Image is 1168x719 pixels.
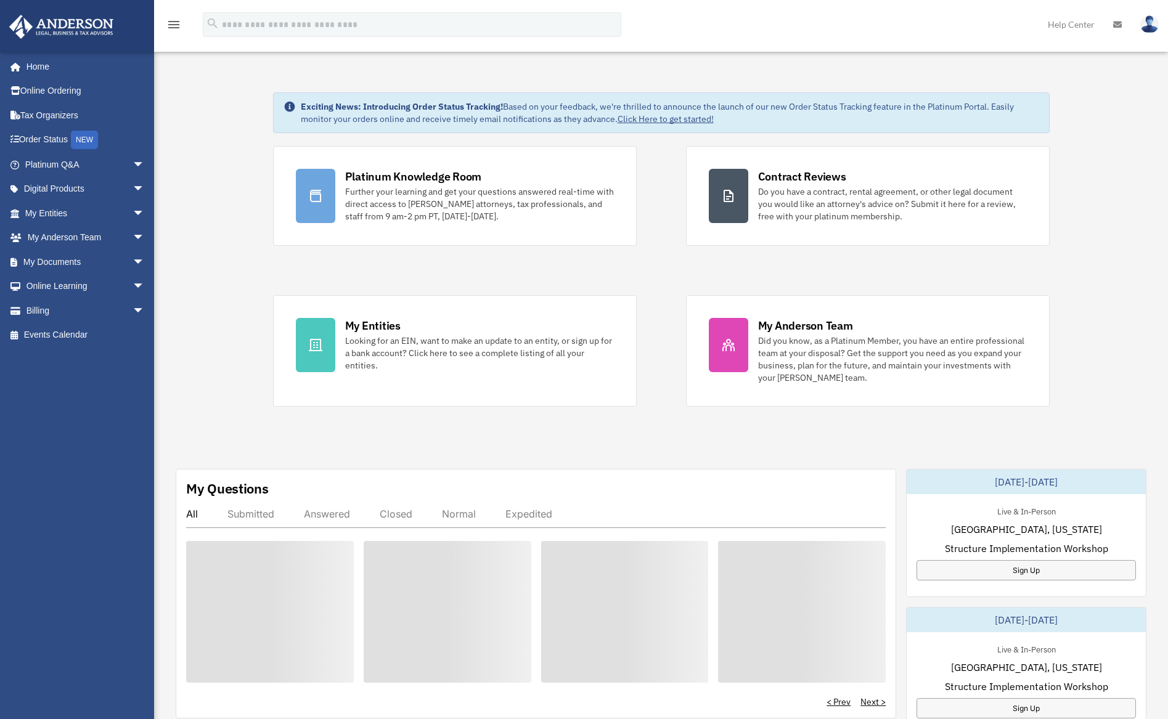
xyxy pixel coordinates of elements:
div: [DATE]-[DATE] [907,469,1146,494]
span: arrow_drop_down [133,274,157,299]
span: arrow_drop_down [133,225,157,251]
div: Further your learning and get your questions answered real-time with direct access to [PERSON_NAM... [345,185,614,222]
div: Normal [442,508,476,520]
span: arrow_drop_down [133,298,157,323]
a: Sign Up [917,698,1136,718]
a: Next > [860,696,886,708]
a: Click Here to get started! [618,113,714,124]
a: Order StatusNEW [9,128,163,153]
span: [GEOGRAPHIC_DATA], [US_STATE] [951,660,1102,675]
a: Platinum Knowledge Room Further your learning and get your questions answered real-time with dire... [273,146,637,246]
div: Live & In-Person [987,642,1066,655]
a: Home [9,54,157,79]
span: arrow_drop_down [133,152,157,177]
div: My Entities [345,318,401,333]
a: Tax Organizers [9,103,163,128]
span: arrow_drop_down [133,201,157,226]
div: Closed [380,508,412,520]
a: < Prev [827,696,851,708]
a: Sign Up [917,560,1136,580]
a: Online Learningarrow_drop_down [9,274,163,299]
a: Contract Reviews Do you have a contract, rental agreement, or other legal document you would like... [686,146,1050,246]
div: My Questions [186,479,269,498]
a: Platinum Q&Aarrow_drop_down [9,152,163,177]
div: Expedited [505,508,552,520]
a: Digital Productsarrow_drop_down [9,177,163,201]
div: All [186,508,198,520]
span: Structure Implementation Workshop [945,541,1108,556]
a: Online Ordering [9,79,163,104]
a: Billingarrow_drop_down [9,298,163,323]
a: My Anderson Teamarrow_drop_down [9,225,163,250]
div: Contract Reviews [758,169,846,184]
span: arrow_drop_down [133,250,157,275]
div: [DATE]-[DATE] [907,607,1146,632]
a: My Entities Looking for an EIN, want to make an update to an entity, or sign up for a bank accoun... [273,295,637,407]
strong: Exciting News: Introducing Order Status Tracking! [301,101,503,112]
span: Structure Implementation Workshop [945,679,1108,694]
span: arrow_drop_down [133,177,157,202]
i: menu [166,17,181,32]
span: [GEOGRAPHIC_DATA], [US_STATE] [951,522,1102,537]
div: Submitted [227,508,274,520]
i: search [206,17,219,30]
div: Did you know, as a Platinum Member, you have an entire professional team at your disposal? Get th... [758,335,1027,384]
a: My Documentsarrow_drop_down [9,250,163,274]
div: Platinum Knowledge Room [345,169,482,184]
div: Do you have a contract, rental agreement, or other legal document you would like an attorney's ad... [758,185,1027,222]
a: menu [166,22,181,32]
div: Looking for an EIN, want to make an update to an entity, or sign up for a bank account? Click her... [345,335,614,372]
div: My Anderson Team [758,318,853,333]
a: My Anderson Team Did you know, as a Platinum Member, you have an entire professional team at your... [686,295,1050,407]
a: Events Calendar [9,323,163,347]
img: Anderson Advisors Platinum Portal [6,15,117,39]
img: User Pic [1140,15,1159,33]
div: Live & In-Person [987,504,1066,517]
div: Answered [304,508,350,520]
a: My Entitiesarrow_drop_down [9,201,163,225]
div: NEW [71,131,98,149]
div: Based on your feedback, we're thrilled to announce the launch of our new Order Status Tracking fe... [301,100,1039,125]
